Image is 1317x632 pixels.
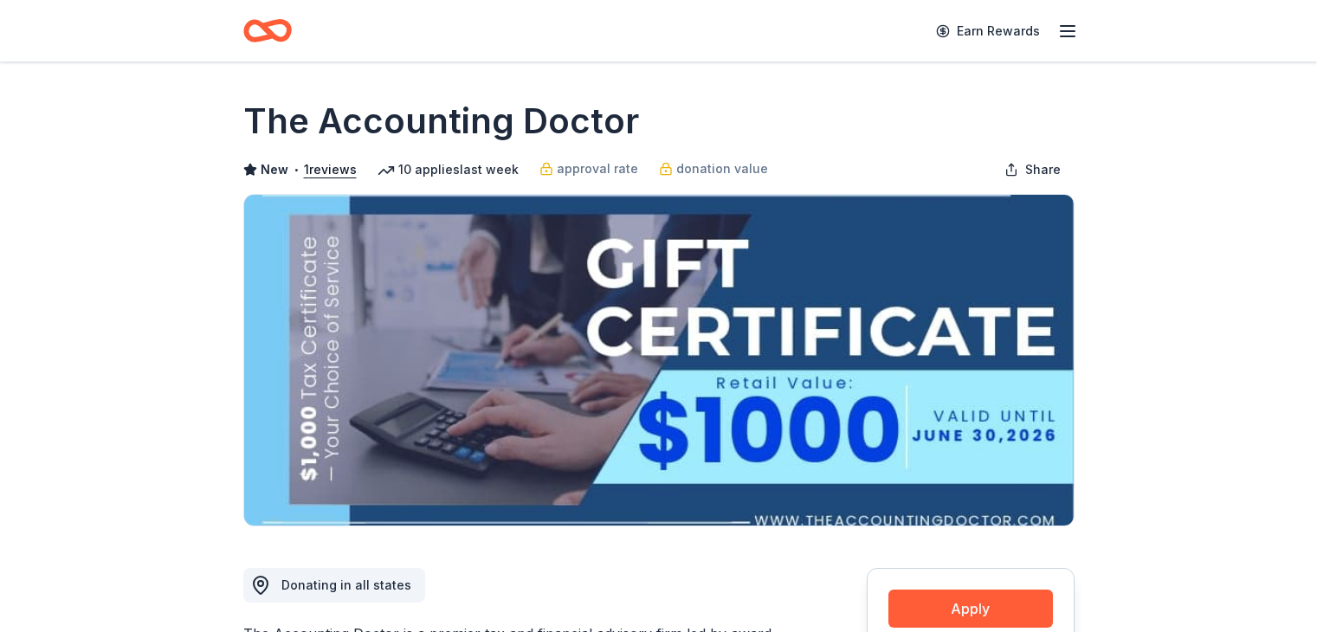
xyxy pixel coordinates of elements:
[659,158,768,179] a: donation value
[378,159,519,180] div: 10 applies last week
[1025,159,1061,180] span: Share
[281,577,411,592] span: Donating in all states
[293,163,299,177] span: •
[557,158,638,179] span: approval rate
[539,158,638,179] a: approval rate
[926,16,1050,47] a: Earn Rewards
[243,97,639,145] h1: The Accounting Doctor
[261,159,288,180] span: New
[991,152,1075,187] button: Share
[243,10,292,51] a: Home
[888,590,1053,628] button: Apply
[304,159,357,180] button: 1reviews
[676,158,768,179] span: donation value
[244,195,1074,526] img: Image for The Accounting Doctor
